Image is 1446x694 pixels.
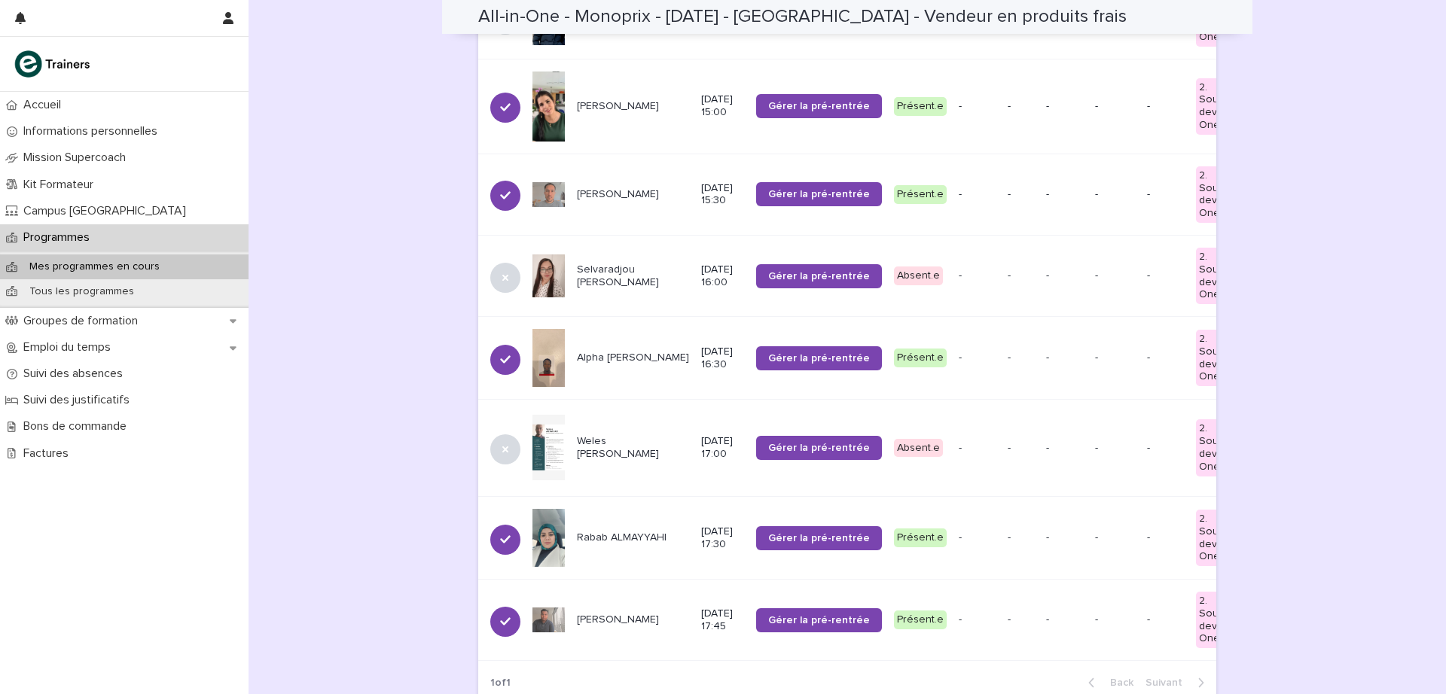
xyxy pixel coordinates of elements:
p: [DATE] 17:00 [701,435,743,461]
a: Gérer la pré-rentrée [756,264,882,288]
p: Emploi du temps [17,340,123,355]
div: 2. Soumission devis (each One) [1196,510,1258,566]
p: Groupes de formation [17,314,150,328]
p: - [1147,613,1184,626]
p: - [1147,531,1184,544]
p: - [1046,269,1083,282]
p: Tous les programmes [17,285,146,298]
div: Absent.e [894,439,943,458]
div: Présent.e [894,349,947,367]
p: [DATE] 16:00 [701,263,743,289]
span: Next [1146,677,1191,688]
img: K0CqGN7SDeD6s4JG8KQk [12,49,95,79]
p: - [1008,269,1034,282]
p: - [959,531,996,544]
p: - [1095,269,1135,282]
img: jm5MV64XfqaSf0LWy6RaQD3P8GcjRHLkjuEtm7DpXVw [532,509,565,567]
div: 2. Soumission devis (each One) [1196,419,1258,476]
p: [DATE] 15:30 [701,182,743,208]
p: Alpha [PERSON_NAME] [577,352,689,364]
p: Weles [PERSON_NAME] [577,435,689,461]
p: - [959,613,996,626]
p: - [1147,188,1184,201]
p: - [959,269,996,282]
a: Gérer la pré-rentrée [756,182,882,206]
span: Gérer la pré-rentrée [768,533,870,543]
a: Gérer la pré-rentrée [756,436,882,460]
p: Programmes [17,230,102,245]
p: - [1046,188,1083,201]
span: Gérer la pré-rentrée [768,189,870,199]
img: eSK1wNn5B4UHQipjl6QQLaVMqiYFMI0FpDLGG2LYbuk [532,72,565,142]
p: - [1095,613,1135,626]
p: - [1008,442,1034,455]
span: Gérer la pré-rentrée [768,615,870,626]
p: Accueil [17,98,73,112]
p: Factures [17,446,81,461]
p: - [1046,352,1083,364]
p: Bons de commande [17,419,139,434]
p: - [1147,269,1184,282]
img: 4csFnJcMoKNGCUW0XBtyoHp85hbeaCOWQSjWPn1Zrns [532,182,565,206]
p: Mes programmes en cours [17,260,172,273]
p: - [1046,531,1083,544]
div: Présent.e [894,185,947,204]
a: Gérer la pré-rentrée [756,94,882,118]
p: - [1095,442,1135,455]
p: Rabab ALMAYYAHI [577,531,689,544]
p: [DATE] 17:30 [701,525,743,551]
p: - [1008,100,1034,113]
img: KIIP552SHTpMWe76xwuhhJKG0mY0jKyphn6sHteRkpM [532,329,565,387]
p: - [1008,531,1034,544]
p: [PERSON_NAME] [577,613,689,626]
div: 2. Soumission devis (each One) [1196,592,1258,648]
div: Absent.e [894,266,943,285]
p: [PERSON_NAME] [577,188,689,201]
p: [PERSON_NAME] [577,100,689,113]
p: Mission Supercoach [17,151,138,165]
p: Kit Formateur [17,178,105,192]
p: Suivi des absences [17,367,135,381]
p: - [959,100,996,113]
img: JqXclYaKQDKWKkYqHTgo4EowfAYVW8W1DuISIvefx4Q [532,412,565,484]
span: Gérer la pré-rentrée [768,443,870,453]
a: Gérer la pré-rentrée [756,526,882,550]
p: - [1095,100,1135,113]
span: Back [1101,677,1133,688]
p: - [1046,100,1083,113]
a: Gérer la pré-rentrée [756,346,882,370]
div: 2. Soumission devis (each One) [1196,166,1258,223]
img: Q5rb8cBk2wqYtEh1JJVthqIFdrtK0hr2wiDDz80K-AA [532,607,565,632]
h2: All-in-One - Monoprix - [DATE] - [GEOGRAPHIC_DATA] - Vendeur en produits frais [478,6,1127,28]
div: Présent.e [894,528,947,547]
p: [DATE] 16:30 [701,345,743,371]
p: Suivi des justificatifs [17,393,142,407]
p: - [959,442,996,455]
p: - [1147,442,1184,455]
p: - [1046,613,1083,626]
p: - [1046,442,1083,455]
p: Selvaradjou [PERSON_NAME] [577,263,689,289]
div: Présent.e [894,610,947,629]
p: Campus [GEOGRAPHIC_DATA] [17,204,198,218]
p: [DATE] 17:45 [701,607,743,633]
p: - [1095,531,1135,544]
p: - [1095,352,1135,364]
p: - [1147,100,1184,113]
p: Informations personnelles [17,124,169,138]
span: Gérer la pré-rentrée [768,101,870,111]
p: - [1147,352,1184,364]
p: - [1008,352,1034,364]
span: Gérer la pré-rentrée [768,353,870,364]
span: Gérer la pré-rentrée [768,271,870,282]
p: - [959,188,996,201]
div: 2. Soumission devis (each One) [1196,248,1258,304]
button: Next [1139,676,1216,689]
p: - [1008,188,1034,201]
div: Présent.e [894,97,947,116]
div: 2. Soumission devis (each One) [1196,330,1258,386]
p: - [1095,188,1135,201]
div: 2. Soumission devis (each One) [1196,78,1258,135]
img: GA8K_bAQQFSg0ImwjvUm2Zx8O3FTnUqB6lyXAOhCYwQ [532,254,565,298]
p: - [959,352,996,364]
